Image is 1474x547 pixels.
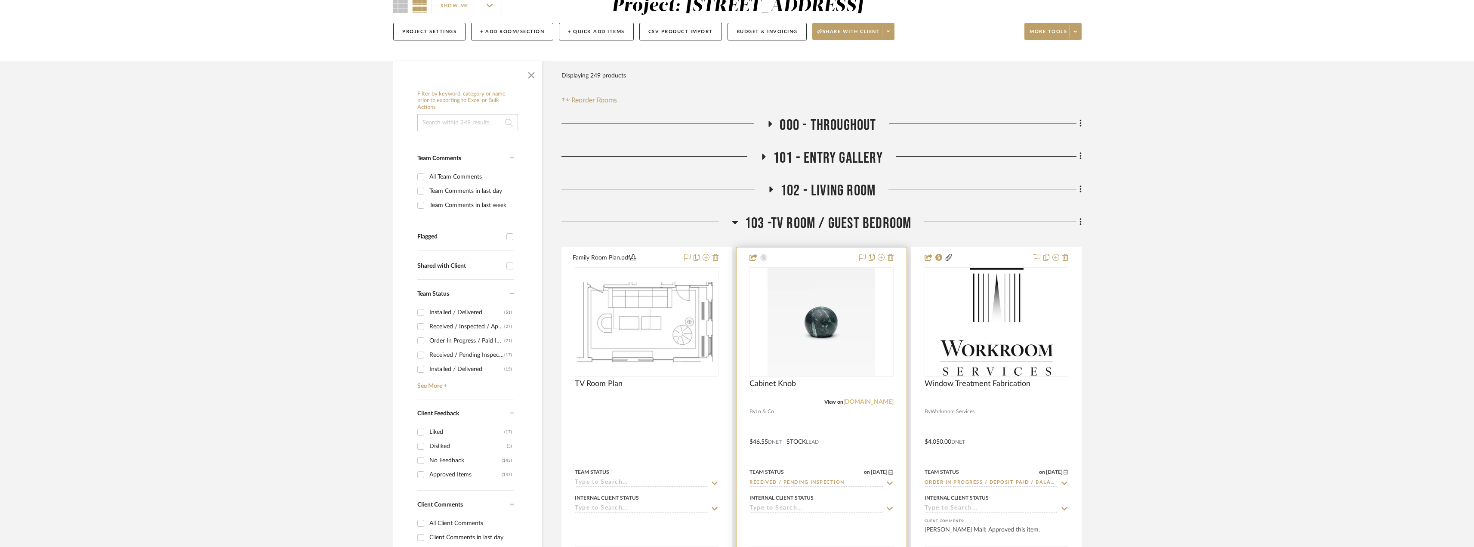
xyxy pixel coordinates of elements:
[749,479,883,487] input: Type to Search…
[575,479,708,487] input: Type to Search…
[824,399,843,405] span: View on
[571,95,617,105] span: Reorder Rooms
[812,23,895,40] button: Share with client
[575,494,639,502] div: Internal Client Status
[750,268,893,376] div: 0
[523,65,540,82] button: Close
[429,334,504,348] div: Order In Progress / Paid In Full w/ Freight, No Balance due
[573,253,678,263] button: Family Room Plan.pdf
[504,306,512,319] div: (51)
[429,306,504,319] div: Installed / Delivered
[417,263,502,270] div: Shared with Client
[745,214,912,233] span: 103 -TV ROOM / GUEST BEDROOM
[925,468,959,476] div: Team Status
[417,411,459,417] span: Client Feedback
[925,408,931,416] span: By
[415,376,514,390] a: See More +
[429,531,512,544] div: Client Comments in last day
[577,268,716,376] img: TV Room Plan
[749,408,756,416] span: By
[429,468,502,482] div: Approved Items
[756,408,774,416] span: Lo & Co
[575,468,609,476] div: Team Status
[780,116,876,135] span: 000 - THROUGHOUT
[502,468,512,482] div: (147)
[561,95,617,105] button: Reorder Rooms
[429,320,504,334] div: Received / Inspected / Approved
[502,454,512,467] div: (143)
[1045,469,1064,475] span: [DATE]
[559,23,634,40] button: + Quick Add Items
[429,348,504,362] div: Received / Pending Inspection
[749,505,883,513] input: Type to Search…
[575,379,623,389] span: TV Room Plan
[864,470,870,475] span: on
[925,379,1030,389] span: Window Treatment Fabrication
[931,408,974,416] span: Workroom Services
[429,454,502,467] div: No Feedback
[417,91,518,111] h6: Filter by keyword, category or name prior to exporting to Excel or Bulk Actions
[429,198,512,212] div: Team Comments in last week
[1030,28,1067,41] span: More tools
[575,505,708,513] input: Type to Search…
[773,149,883,167] span: 101 - ENTRY GALLERY
[504,362,512,376] div: (15)
[817,28,880,41] span: Share with client
[749,468,784,476] div: Team Status
[417,114,518,131] input: Search within 249 results
[1024,23,1082,40] button: More tools
[940,268,1053,376] img: Window Treatment Fabrication
[429,362,504,376] div: Installed / Delivered
[429,170,512,184] div: All Team Comments
[507,439,512,453] div: (3)
[925,525,1068,543] div: [PERSON_NAME] Mall: Approved this item.
[417,502,463,508] span: Client Comments
[417,233,502,241] div: Flagged
[925,505,1058,513] input: Type to Search…
[504,348,512,362] div: (17)
[471,23,553,40] button: + Add Room/Section
[768,268,875,376] img: Cabinet Knob
[1039,470,1045,475] span: on
[393,23,466,40] button: Project Settings
[429,184,512,198] div: Team Comments in last day
[728,23,807,40] button: Budget & Invoicing
[417,291,449,297] span: Team Status
[749,494,814,502] div: Internal Client Status
[504,334,512,348] div: (21)
[504,425,512,439] div: (17)
[749,379,796,389] span: Cabinet Knob
[870,469,888,475] span: [DATE]
[639,23,722,40] button: CSV Product Import
[843,399,894,405] a: [DOMAIN_NAME]
[925,479,1058,487] input: Type to Search…
[429,516,512,530] div: All Client Comments
[429,439,507,453] div: Disliked
[925,494,989,502] div: Internal Client Status
[780,182,876,200] span: 102 - LIVING ROOM
[561,67,626,84] div: Displaying 249 products
[504,320,512,334] div: (27)
[429,425,504,439] div: Liked
[417,155,461,161] span: Team Comments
